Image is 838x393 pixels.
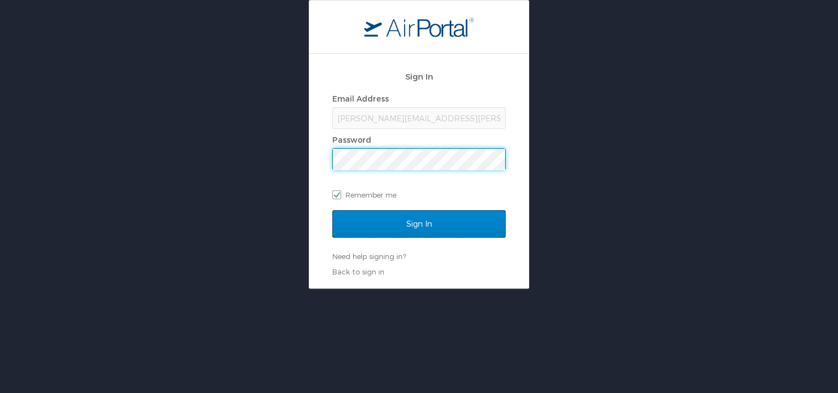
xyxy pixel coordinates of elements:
[332,252,406,261] a: Need help signing in?
[332,70,506,83] h2: Sign In
[332,94,389,103] label: Email Address
[364,17,474,37] img: logo
[332,135,371,144] label: Password
[332,210,506,238] input: Sign In
[332,187,506,203] label: Remember me
[332,267,384,276] a: Back to sign in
